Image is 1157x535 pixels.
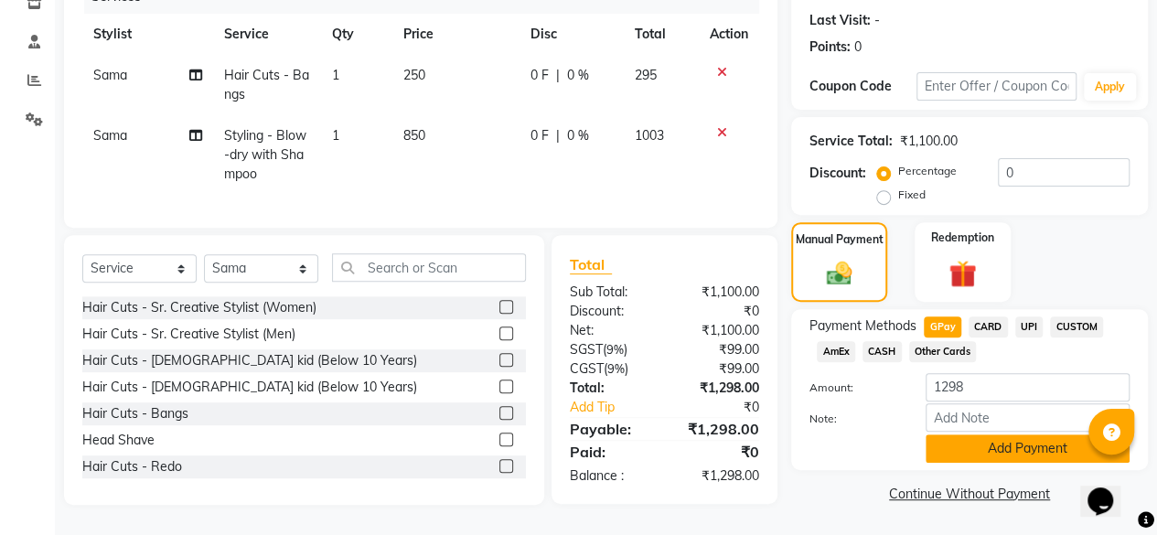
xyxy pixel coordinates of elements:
label: Percentage [898,163,957,179]
th: Total [624,14,699,55]
span: 295 [635,67,657,83]
span: 1003 [635,127,664,144]
span: Hair Cuts - Bangs [224,67,309,102]
span: 9% [607,361,625,376]
div: Service Total: [809,132,893,151]
label: Manual Payment [796,231,884,248]
span: Other Cards [909,341,977,362]
input: Search or Scan [332,253,526,282]
label: Note: [796,411,912,427]
span: 850 [403,127,425,144]
div: ₹99.00 [664,359,773,379]
span: 9% [606,342,624,357]
span: UPI [1015,316,1044,337]
div: Points: [809,37,851,57]
input: Add Note [926,403,1130,432]
th: Price [392,14,520,55]
span: Sama [93,127,127,144]
iframe: chat widget [1080,462,1139,517]
div: Payable: [556,418,665,440]
label: Redemption [931,230,994,246]
div: Coupon Code [809,77,916,96]
div: Head Shave [82,431,155,450]
button: Add Payment [926,434,1130,463]
button: Apply [1084,73,1136,101]
div: ₹1,298.00 [664,379,773,398]
div: ₹1,298.00 [664,466,773,486]
div: Net: [556,321,665,340]
div: ₹0 [664,441,773,463]
div: ₹99.00 [664,340,773,359]
span: 1 [332,67,339,83]
div: ₹1,298.00 [664,418,773,440]
span: 250 [403,67,425,83]
a: Continue Without Payment [795,485,1144,504]
div: ₹0 [682,398,773,417]
span: | [556,66,560,85]
span: AmEx [817,341,855,362]
span: GPay [924,316,961,337]
th: Stylist [82,14,213,55]
span: CARD [969,316,1008,337]
div: Balance : [556,466,665,486]
th: Service [213,14,320,55]
div: Discount: [809,164,866,183]
span: 0 F [530,126,549,145]
div: ₹1,100.00 [900,132,958,151]
img: _gift.svg [940,257,985,291]
input: Enter Offer / Coupon Code [916,72,1077,101]
div: ( ) [556,340,665,359]
span: CGST [570,360,604,377]
div: Hair Cuts - Redo [82,457,182,476]
div: ₹0 [664,302,773,321]
label: Amount: [796,380,912,396]
div: Hair Cuts - Sr. Creative Stylist (Men) [82,325,295,344]
a: Add Tip [556,398,682,417]
th: Qty [321,14,392,55]
span: Payment Methods [809,316,916,336]
div: Hair Cuts - [DEMOGRAPHIC_DATA] kid (Below 10 Years) [82,378,417,397]
th: Disc [520,14,624,55]
img: _cash.svg [819,259,861,288]
span: SGST [570,341,603,358]
span: 0 F [530,66,549,85]
div: Total: [556,379,665,398]
span: Styling - Blow-dry with Shampoo [224,127,306,182]
div: - [874,11,880,30]
span: | [556,126,560,145]
div: Hair Cuts - Sr. Creative Stylist (Women) [82,298,316,317]
div: Hair Cuts - Bangs [82,404,188,423]
div: ( ) [556,359,665,379]
th: Action [699,14,759,55]
span: Sama [93,67,127,83]
div: Discount: [556,302,665,321]
div: Hair Cuts - [DEMOGRAPHIC_DATA] kid (Below 10 Years) [82,351,417,370]
span: CASH [862,341,902,362]
div: ₹1,100.00 [664,321,773,340]
div: Paid: [556,441,665,463]
div: ₹1,100.00 [664,283,773,302]
span: 1 [332,127,339,144]
span: 0 % [567,126,589,145]
div: 0 [854,37,862,57]
span: 0 % [567,66,589,85]
label: Fixed [898,187,926,203]
span: CUSTOM [1050,316,1103,337]
div: Last Visit: [809,11,871,30]
input: Amount [926,373,1130,401]
div: Sub Total: [556,283,665,302]
span: Total [570,255,612,274]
